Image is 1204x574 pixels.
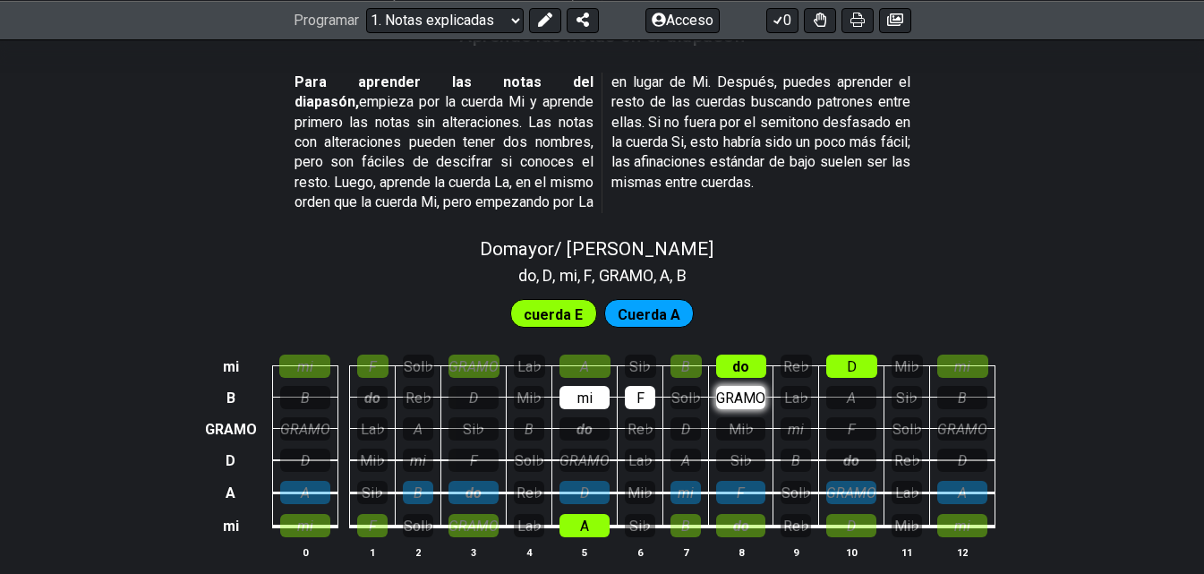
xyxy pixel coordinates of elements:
[295,73,910,210] font: empieza por la cuerda Mi y aprende primero las notas sin alteraciones. Las notas con alteraciones...
[414,484,423,501] font: B
[559,452,610,469] font: GRAMO
[226,390,235,407] font: B
[415,547,421,559] font: 2
[954,358,970,375] font: mi
[958,484,967,501] font: A
[783,12,791,29] font: 0
[463,421,484,438] font: Si♭
[628,452,653,469] font: La♭
[529,7,561,32] button: Editar ajuste preestablecido
[826,484,876,501] font: GRAMO
[671,390,701,407] font: Sol♭
[681,421,690,438] font: D
[678,484,694,501] font: mi
[301,484,310,501] font: A
[793,547,798,559] font: 9
[414,421,423,438] font: A
[524,305,583,322] font: cuerda E
[618,302,680,328] span: Primero habilite el modo de edición completa para editar
[636,390,645,407] font: F
[788,421,804,438] font: mi
[223,518,239,535] font: mi
[515,452,544,469] font: Sol♭
[517,484,542,501] font: Re♭
[362,484,383,501] font: Si♭
[577,266,580,285] font: ,
[954,518,970,535] font: mi
[628,421,653,438] font: Re♭
[526,547,532,559] font: 4
[536,266,539,285] font: ,
[843,452,859,469] font: do
[559,266,577,285] font: mi
[766,7,798,32] button: 0
[361,421,385,438] font: La♭
[580,484,589,501] font: D
[737,484,745,501] font: F
[683,547,688,559] font: 7
[841,7,874,32] button: Imprimir
[681,358,690,375] font: B
[448,358,499,375] font: GRAMO
[781,484,811,501] font: Sol♭
[848,421,856,438] font: F
[301,452,310,469] font: D
[895,484,919,501] font: La♭
[410,452,426,469] font: mi
[369,358,377,375] font: F
[542,266,552,285] font: D
[645,7,720,32] button: Acceso
[469,390,478,407] font: D
[896,390,918,407] font: Si♭
[465,484,482,501] font: do
[677,266,687,285] font: B
[618,305,680,322] font: Cuerda A
[226,485,235,502] font: A
[448,518,499,535] font: GRAMO
[584,266,592,285] font: F
[280,421,330,438] font: GRAMO
[370,547,375,559] font: 1
[681,452,690,469] font: A
[847,518,856,535] font: D
[480,238,503,260] font: Do
[406,390,431,407] font: Re♭
[666,12,713,29] font: Acceso
[524,302,583,328] span: Primero habilite el modo de edición completa para editar
[577,390,593,407] font: mi
[894,358,919,375] font: Mi♭
[783,358,809,375] font: Re♭
[892,421,922,438] font: Sol♭
[957,547,968,559] font: 12
[517,518,542,535] font: La♭
[297,518,313,535] font: mi
[958,452,967,469] font: D
[739,547,744,559] font: 8
[295,73,593,110] font: Para aprender las notas del diapasón,
[518,266,536,285] font: do
[879,7,911,32] button: Crear imagen
[681,518,690,535] font: B
[628,484,653,501] font: Mi♭
[297,358,313,375] font: mi
[510,259,695,287] section: Clases de tono de escala
[471,547,476,559] font: 3
[791,452,800,469] font: B
[470,452,478,469] font: F
[580,518,589,535] font: A
[303,547,308,559] font: 0
[360,452,385,469] font: Mi♭
[404,518,433,535] font: Sol♭
[637,547,643,559] font: 6
[567,7,599,32] button: Compartir ajuste preestablecido
[554,238,713,260] font: / [PERSON_NAME]
[730,452,752,469] font: Si♭
[294,12,359,29] font: Programar
[653,266,656,285] font: ,
[629,518,651,535] font: Si♭
[525,421,534,438] font: B
[580,358,589,375] font: A
[503,238,554,260] font: mayor
[226,453,235,470] font: D
[364,390,380,407] font: do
